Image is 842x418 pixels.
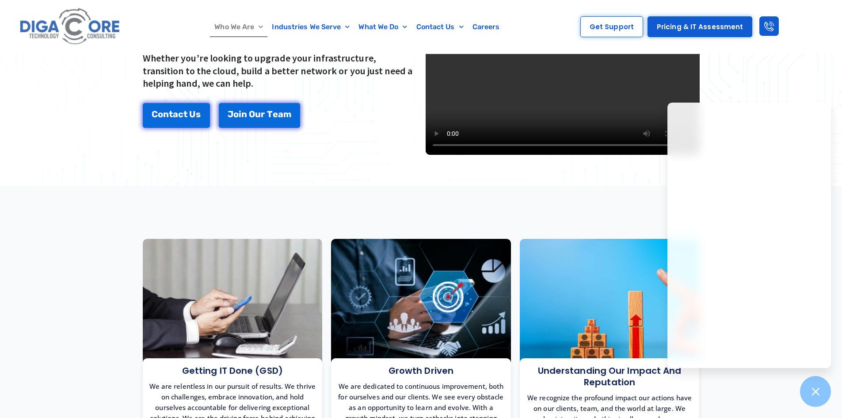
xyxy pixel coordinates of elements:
[261,110,265,119] span: r
[648,16,752,37] a: Pricing & IT Assessment
[189,110,196,119] span: U
[143,103,210,128] a: Contact Us
[412,17,468,37] a: Contact Us
[152,110,158,119] span: C
[255,110,261,119] span: u
[143,239,323,372] img: Getting IT Done
[210,17,267,37] a: Who We Are
[158,110,163,119] span: o
[219,103,300,128] a: Join Our Team
[590,23,634,30] span: Get Support
[526,365,693,388] h3: Understanding our Impact and Reputation
[196,110,201,119] span: s
[173,110,178,119] span: a
[183,110,187,119] span: t
[520,239,700,372] img: Understanding our Impact and Reputation
[228,110,233,119] span: J
[667,103,831,368] iframe: Chatgenie Messenger
[169,110,173,119] span: t
[249,110,255,119] span: O
[657,23,743,30] span: Pricing & IT Assessment
[338,365,504,376] h3: Growth Driven
[17,4,123,49] img: Digacore logo 1
[178,110,183,119] span: c
[267,17,354,37] a: Industries We Serve
[143,52,417,90] p: Whether you’re looking to upgrade your infrastructure, transition to the cloud, build a better ne...
[354,17,411,37] a: What We Do
[166,17,549,37] nav: Menu
[239,110,241,119] span: i
[163,110,169,119] span: n
[273,110,278,119] span: e
[468,17,504,37] a: Careers
[580,16,643,37] a: Get Support
[233,110,239,119] span: o
[331,239,511,372] img: Growth Driven
[283,110,291,119] span: m
[278,110,283,119] span: a
[149,365,316,376] h3: Getting IT Done (GSD)
[241,110,247,119] span: n
[267,110,273,119] span: T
